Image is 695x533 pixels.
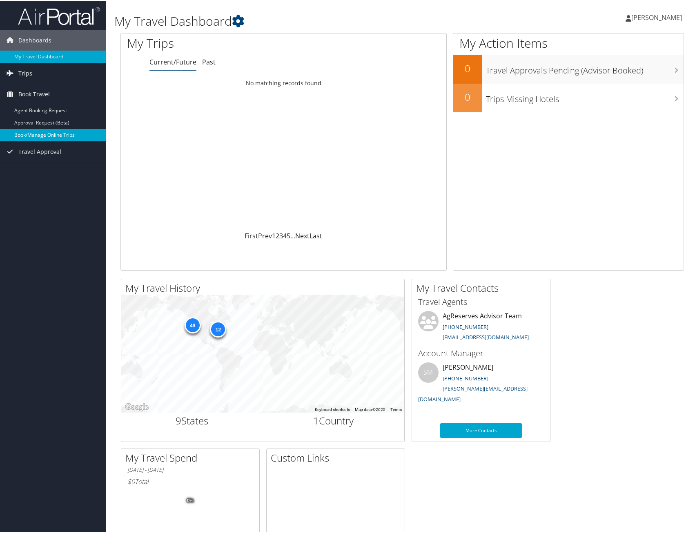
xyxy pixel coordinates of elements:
a: [PHONE_NUMBER] [443,322,488,329]
span: $0 [127,476,135,485]
span: Trips [18,62,32,82]
button: Keyboard shortcuts [315,406,350,411]
h3: Travel Approvals Pending (Advisor Booked) [486,60,684,75]
a: [PERSON_NAME] [626,4,690,29]
h2: Country [269,413,399,426]
a: Prev [258,230,272,239]
a: 5 [287,230,290,239]
span: Map data ©2025 [355,406,385,411]
h1: My Travel Dashboard [114,11,498,29]
img: airportal-logo.png [18,5,100,24]
span: [PERSON_NAME] [631,12,682,21]
a: Open this area in Google Maps (opens a new window) [123,401,150,411]
a: 0Travel Approvals Pending (Advisor Booked) [453,54,684,82]
div: SM [418,361,439,382]
li: [PERSON_NAME] [414,361,548,405]
a: 0Trips Missing Hotels [453,82,684,111]
h1: My Action Items [453,33,684,51]
a: First [245,230,258,239]
tspan: 0% [187,497,194,502]
a: [EMAIL_ADDRESS][DOMAIN_NAME] [443,332,529,340]
span: 1 [313,413,319,426]
a: 3 [279,230,283,239]
h1: My Trips [127,33,305,51]
a: Last [310,230,322,239]
span: 9 [176,413,181,426]
a: Terms (opens in new tab) [390,406,402,411]
h2: My Travel Contacts [416,280,550,294]
a: 2 [276,230,279,239]
a: More Contacts [440,422,522,437]
a: 4 [283,230,287,239]
h2: 0 [453,89,482,103]
h3: Trips Missing Hotels [486,88,684,104]
a: [PERSON_NAME][EMAIL_ADDRESS][DOMAIN_NAME] [418,384,528,402]
h6: [DATE] - [DATE] [127,465,253,473]
h2: My Travel History [125,280,404,294]
img: Google [123,401,150,411]
span: Dashboards [18,29,51,49]
a: [PHONE_NUMBER] [443,373,488,381]
h2: Custom Links [271,450,405,464]
span: Travel Approval [18,140,61,161]
span: Book Travel [18,83,50,103]
a: Past [202,56,216,65]
h2: States [127,413,257,426]
div: 12 [210,320,226,336]
span: … [290,230,295,239]
a: 1 [272,230,276,239]
h2: My Travel Spend [125,450,259,464]
h2: 0 [453,60,482,74]
h6: Total [127,476,253,485]
h3: Travel Agents [418,295,544,306]
li: AgReserves Advisor Team [414,310,548,343]
div: 49 [184,315,200,332]
a: Current/Future [149,56,196,65]
td: No matching records found [121,75,446,89]
h3: Account Manager [418,346,544,358]
a: Next [295,230,310,239]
